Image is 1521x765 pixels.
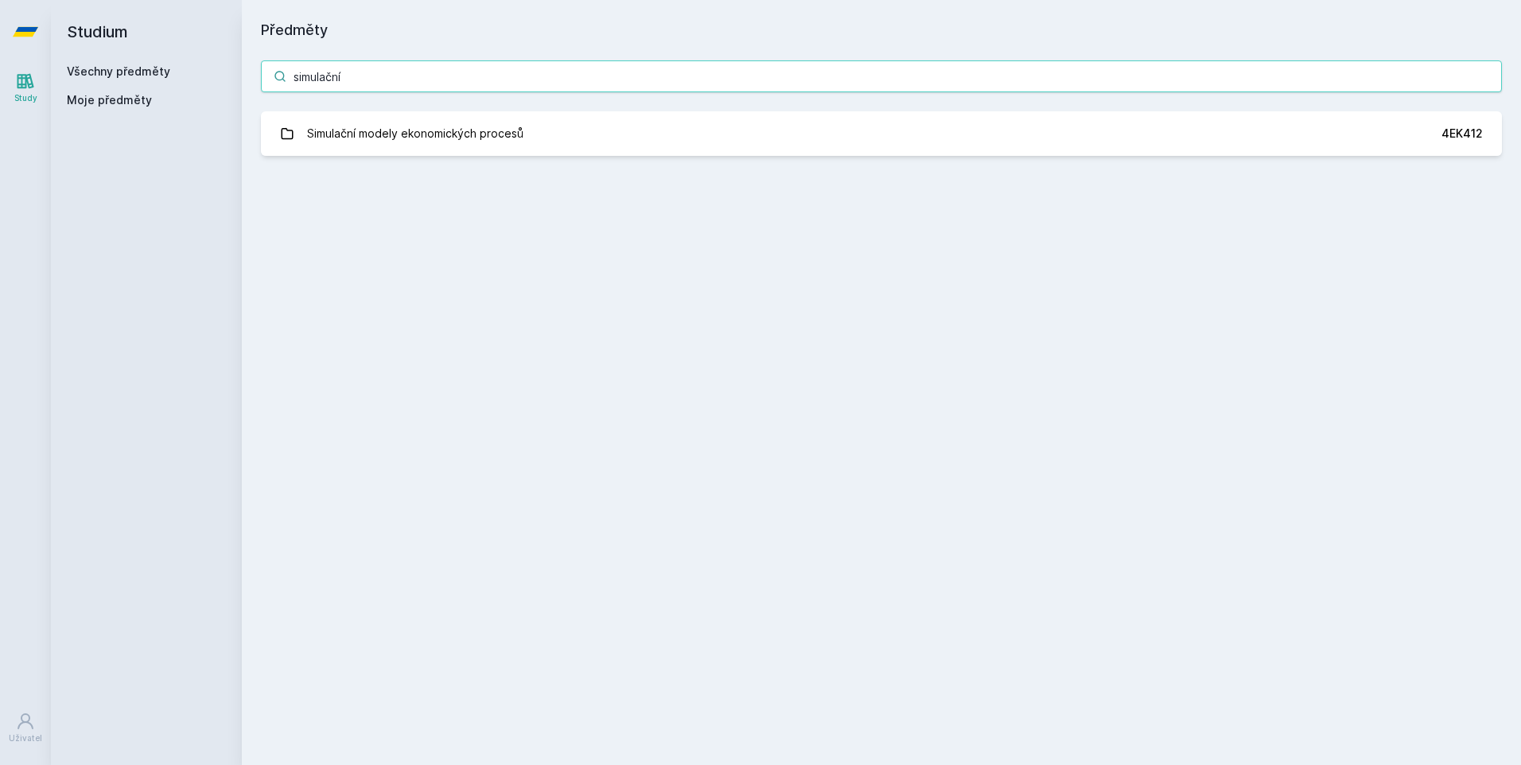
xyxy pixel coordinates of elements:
h1: Předměty [261,19,1502,41]
a: Simulační modely ekonomických procesů 4EK412 [261,111,1502,156]
div: Uživatel [9,732,42,744]
input: Název nebo ident předmětu… [261,60,1502,92]
div: 4EK412 [1441,126,1483,142]
a: Všechny předměty [67,64,170,78]
span: Moje předměty [67,92,152,108]
a: Uživatel [3,704,48,752]
a: Study [3,64,48,112]
div: Simulační modely ekonomických procesů [307,118,523,150]
div: Study [14,92,37,104]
